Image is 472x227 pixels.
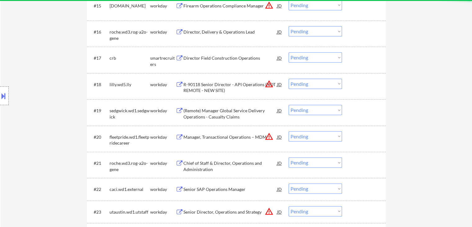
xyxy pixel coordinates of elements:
[276,26,283,37] div: JD
[110,108,150,120] div: sedgwick.wd1.sedgwick
[150,186,176,192] div: workday
[276,131,283,142] div: JD
[276,79,283,90] div: JD
[276,206,283,217] div: JD
[150,134,176,140] div: workday
[183,3,277,9] div: Firearm Operations Compliance Manager
[110,3,150,9] div: [DOMAIN_NAME]
[183,186,277,192] div: Senior SAP Operations Manager
[110,186,150,192] div: caci.wd1.external
[183,29,277,35] div: Director, Delivery & Operations Lead
[150,29,176,35] div: workday
[94,209,105,215] div: #23
[265,1,273,10] button: warning_amber
[110,55,150,61] div: crb
[183,108,277,120] div: (Remote) Manager Global Service Delivery Operations - Casualty Claims
[150,55,176,67] div: smartrecruiters
[150,108,176,114] div: workday
[110,160,150,172] div: roche.wd3.rog-a2o-gene
[276,157,283,169] div: JD
[94,3,105,9] div: #15
[265,80,273,88] button: warning_amber
[110,134,150,146] div: fleetpride.wd1.fleetpridecareer
[150,3,176,9] div: workday
[183,209,277,215] div: Senior Director, Operations and Strategy
[94,186,105,192] div: #22
[150,81,176,88] div: workday
[150,160,176,166] div: workday
[276,105,283,116] div: JD
[150,209,176,215] div: workday
[265,132,273,141] button: warning_amber
[276,183,283,195] div: JD
[183,160,277,172] div: Chief of Staff & Director, Operations and Administration
[183,55,277,61] div: Director Field Construction Operations
[110,209,150,215] div: utaustin.wd1.utstaff
[94,160,105,166] div: #21
[110,81,150,88] div: lilly.wd5.lly
[94,29,105,35] div: #16
[265,207,273,216] button: warning_amber
[183,134,277,140] div: Manager, Transactional Operations – MDM
[276,52,283,63] div: JD
[110,29,150,41] div: roche.wd3.rog-a2o-gene
[183,81,277,94] div: R-90118 Senior Director - API Operations (NOT REMOTE - NEW SITE)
